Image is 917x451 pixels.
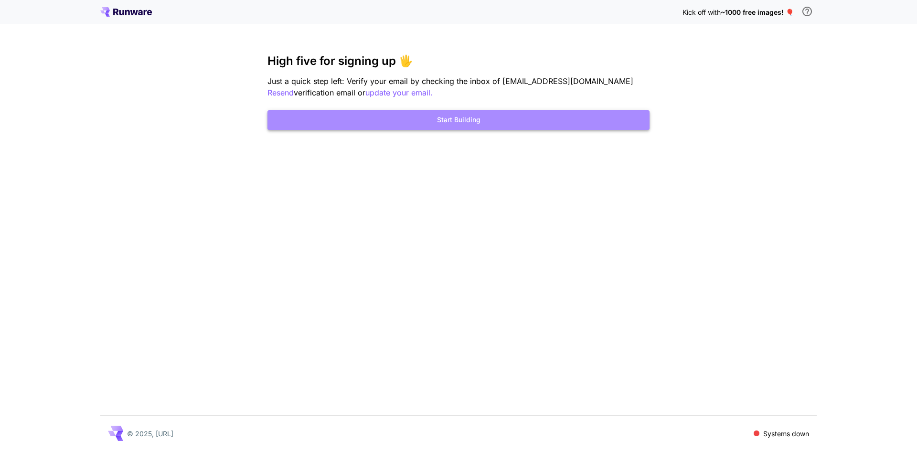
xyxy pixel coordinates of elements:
h3: High five for signing up 🖐️ [267,54,650,68]
button: Resend [267,87,294,99]
span: Just a quick step left: Verify your email by checking the inbox of [EMAIL_ADDRESS][DOMAIN_NAME] [267,76,633,86]
span: ~1000 free images! 🎈 [721,8,794,16]
p: Systems down [763,429,809,439]
span: verification email or [294,88,365,97]
button: Start Building [267,110,650,130]
p: © 2025, [URL] [127,429,173,439]
button: update your email. [365,87,433,99]
span: Kick off with [682,8,721,16]
button: In order to qualify for free credit, you need to sign up with a business email address and click ... [798,2,817,21]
